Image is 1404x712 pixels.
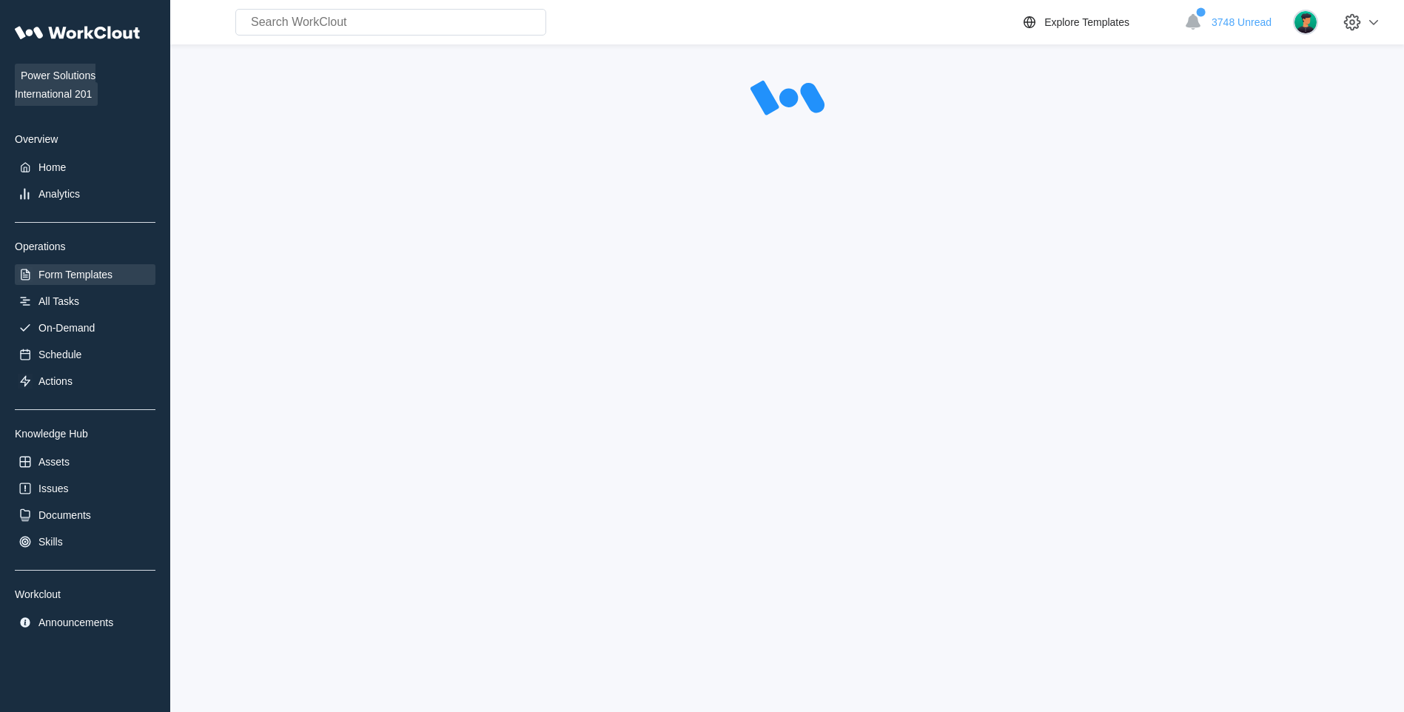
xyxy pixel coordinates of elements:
div: All Tasks [38,295,79,307]
a: Skills [15,531,155,552]
div: Home [38,161,66,173]
div: Knowledge Hub [15,428,155,440]
a: Schedule [15,344,155,365]
span: 3748 Unread [1212,16,1272,28]
a: Form Templates [15,264,155,285]
div: Form Templates [38,269,112,281]
div: Schedule [38,349,81,360]
div: On-Demand [38,322,95,334]
a: Explore Templates [1021,13,1177,31]
div: Workclout [15,588,155,600]
div: Operations [15,241,155,252]
div: Skills [38,536,63,548]
a: Home [15,157,155,178]
div: Explore Templates [1044,16,1129,28]
img: user.png [1293,10,1318,35]
div: Analytics [38,188,80,200]
a: Actions [15,371,155,392]
div: Documents [38,509,91,521]
a: Assets [15,451,155,472]
a: Announcements [15,612,155,633]
input: Search WorkClout [235,9,546,36]
div: Overview [15,133,155,145]
div: Assets [38,456,70,468]
a: Issues [15,478,155,499]
a: Analytics [15,184,155,204]
a: All Tasks [15,291,155,312]
div: Issues [38,483,68,494]
span: Power Solutions International 201 [15,64,98,106]
a: On-Demand [15,318,155,338]
a: Documents [15,505,155,525]
div: Announcements [38,617,113,628]
div: Actions [38,375,73,387]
